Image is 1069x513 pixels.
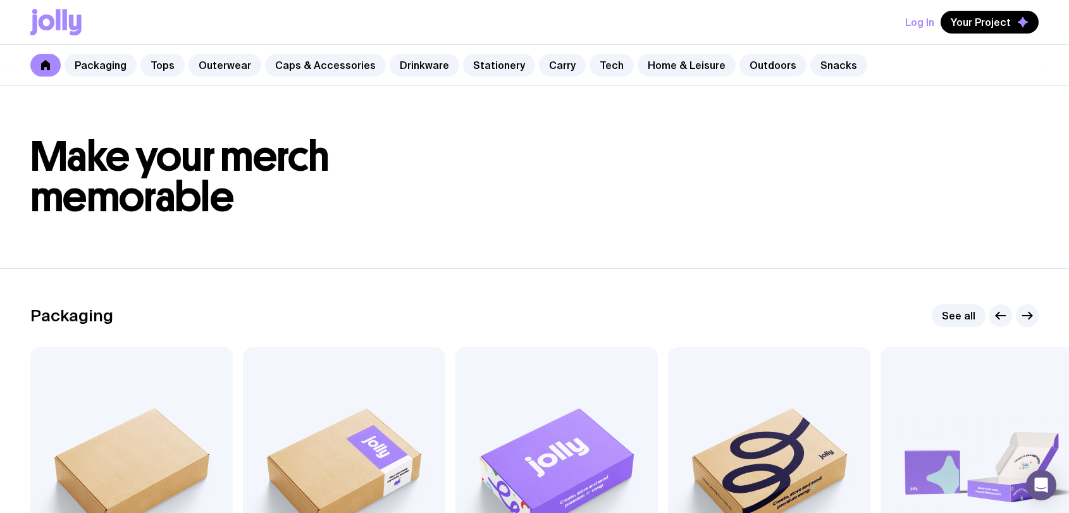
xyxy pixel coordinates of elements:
a: See all [932,304,986,327]
span: Your Project [951,16,1011,28]
button: Log In [905,11,934,34]
a: Stationery [463,54,535,77]
div: Open Intercom Messenger [1026,470,1056,500]
a: Home & Leisure [638,54,736,77]
a: Snacks [810,54,867,77]
a: Outdoors [739,54,806,77]
span: Make your merch memorable [30,132,330,222]
a: Packaging [65,54,137,77]
a: Carry [539,54,586,77]
a: Drinkware [390,54,459,77]
button: Your Project [941,11,1039,34]
a: Tech [590,54,634,77]
a: Tops [140,54,185,77]
h2: Packaging [30,306,113,325]
a: Outerwear [188,54,261,77]
a: Caps & Accessories [265,54,386,77]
